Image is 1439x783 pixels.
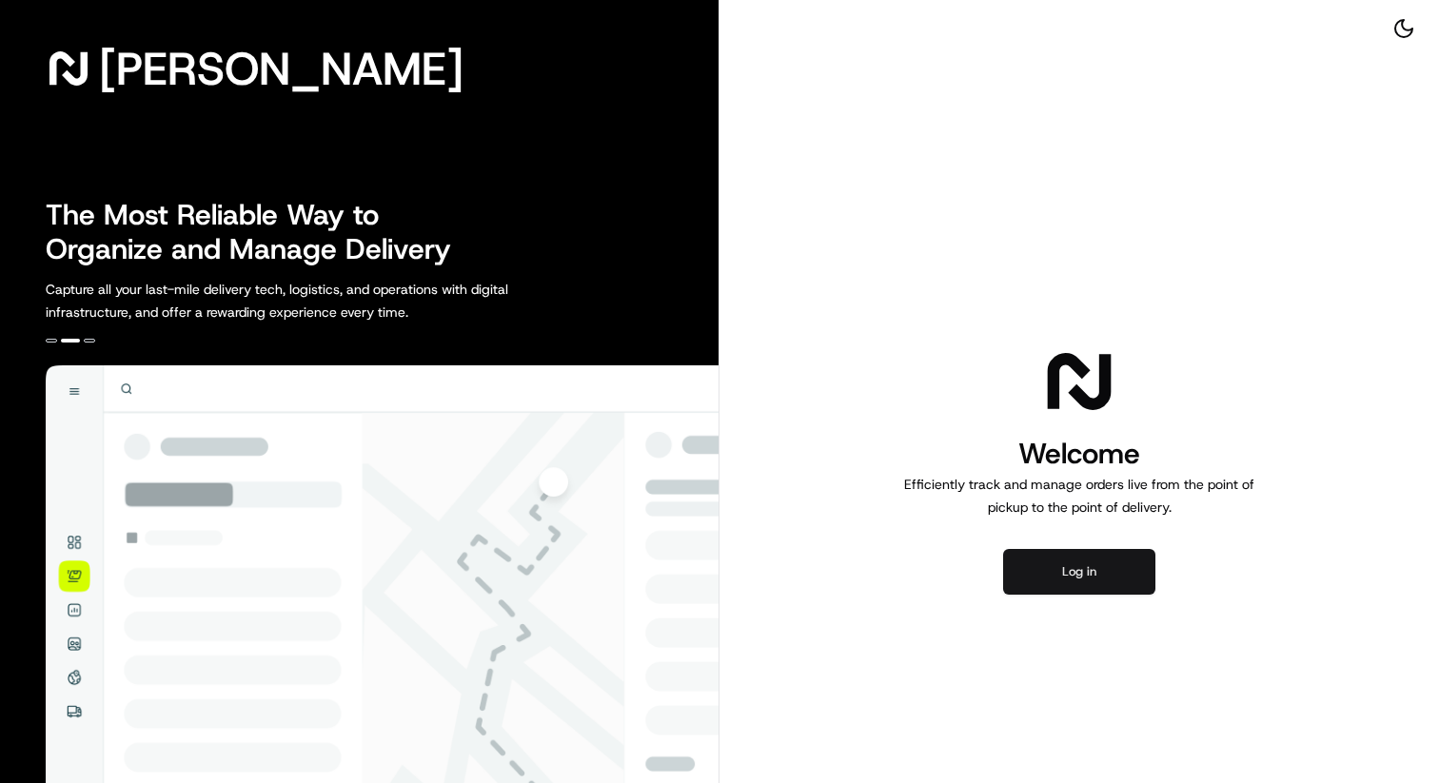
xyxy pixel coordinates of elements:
[897,435,1262,473] h1: Welcome
[46,198,472,266] h2: The Most Reliable Way to Organize and Manage Delivery
[99,49,463,88] span: [PERSON_NAME]
[46,278,594,323] p: Capture all your last-mile delivery tech, logistics, and operations with digital infrastructure, ...
[1003,549,1155,595] button: Log in
[897,473,1262,519] p: Efficiently track and manage orders live from the point of pickup to the point of delivery.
